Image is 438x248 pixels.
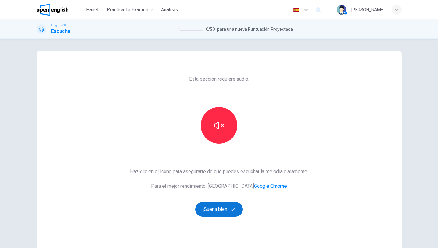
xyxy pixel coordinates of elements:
[161,6,178,13] span: Análisis
[51,28,70,35] h1: Escucha
[86,6,98,13] span: Panel
[351,6,384,13] div: [PERSON_NAME]
[158,4,180,15] button: Análisis
[337,5,346,15] img: Profile picture
[104,4,156,15] button: Practica tu examen
[130,183,308,190] span: Para el mejor rendimiento, [GEOGRAPHIC_DATA]
[195,202,243,217] button: ¡Suena bien!
[254,183,287,189] a: Google Chrome
[189,75,249,83] span: Esta sección requiere audio.
[107,6,148,13] span: Practica tu examen
[51,23,66,28] span: Linguaskill
[36,4,82,16] a: OpenEnglish logo
[206,26,215,33] span: 0 / 50
[130,168,308,175] span: Haz clic en el icono para asegurarte de que puedes escuchar la melodía claramente.
[36,4,68,16] img: OpenEnglish logo
[217,26,293,33] span: para una nueva Puntuación Proyectada
[292,8,300,12] img: es
[82,4,102,15] button: Panel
